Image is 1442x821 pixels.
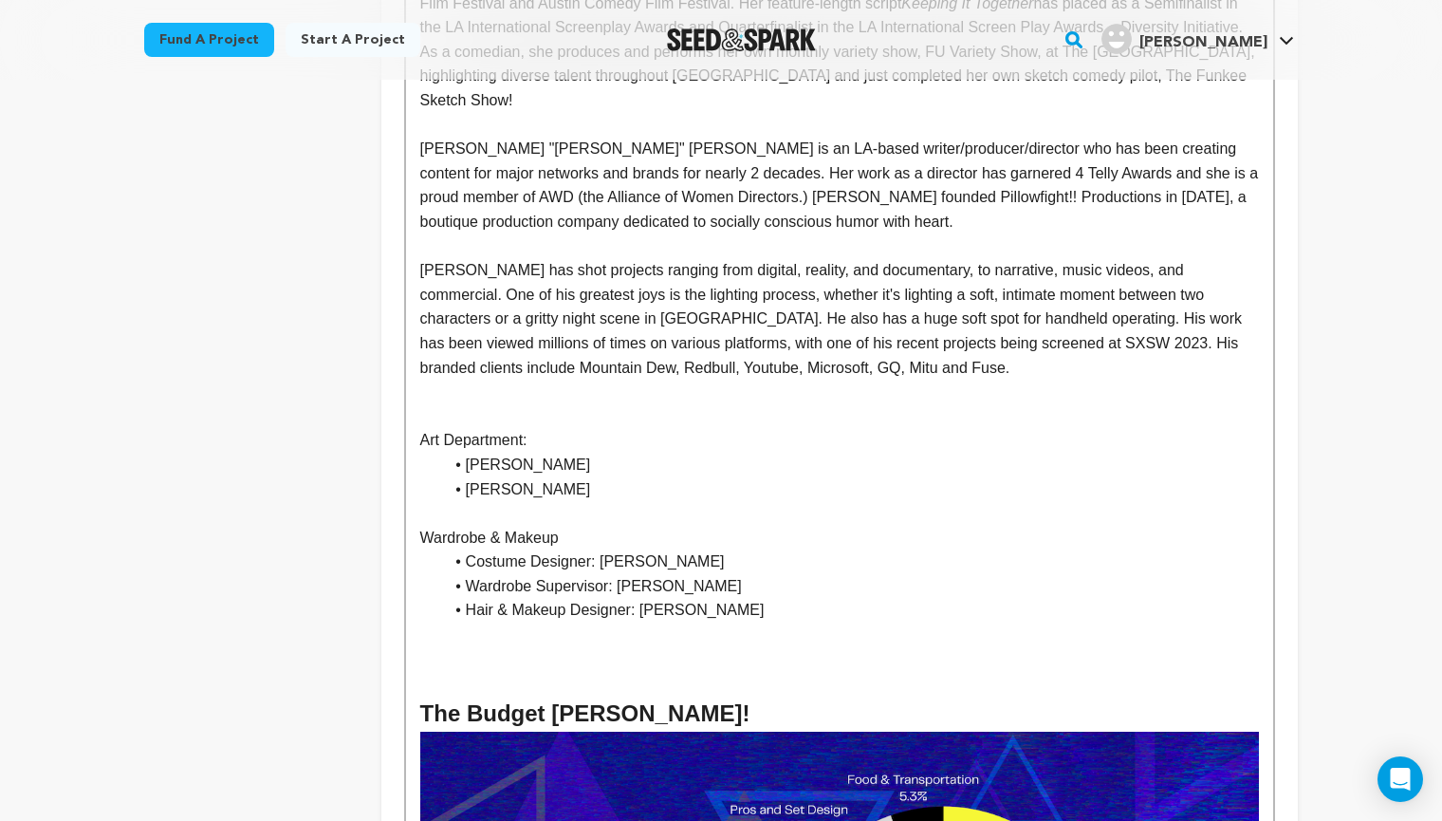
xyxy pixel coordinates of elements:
[1098,20,1298,54] a: Dani A.'s Profile
[286,23,420,57] a: Start a project
[1098,20,1298,60] span: Dani A.'s Profile
[1377,756,1423,802] div: Open Intercom Messenger
[144,23,274,57] a: Fund a project
[420,258,1259,380] p: [PERSON_NAME] has shot projects ranging from digital, reality, and documentary, to narrative, mus...
[443,574,1259,599] li: Wardrobe Supervisor: [PERSON_NAME]
[420,137,1259,233] p: [PERSON_NAME] "[PERSON_NAME]" [PERSON_NAME] is an LA-based writer/producer/director who has been ...
[1101,24,1132,54] img: user.png
[443,453,1259,477] li: [PERSON_NAME]
[1101,24,1267,54] div: Dani A.'s Profile
[443,477,1259,502] li: [PERSON_NAME]
[443,550,1259,574] li: Costume Designer: [PERSON_NAME]
[420,526,1259,550] p: Wardrobe & Makeup
[420,428,1259,453] p: Art Department:
[1139,35,1267,50] span: [PERSON_NAME]
[667,28,816,51] img: Seed&Spark Logo Dark Mode
[443,598,1259,623] li: Hair & Makeup Designer: [PERSON_NAME]
[420,696,1259,732] h2: The Budget [PERSON_NAME]!
[667,28,816,51] a: Seed&Spark Homepage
